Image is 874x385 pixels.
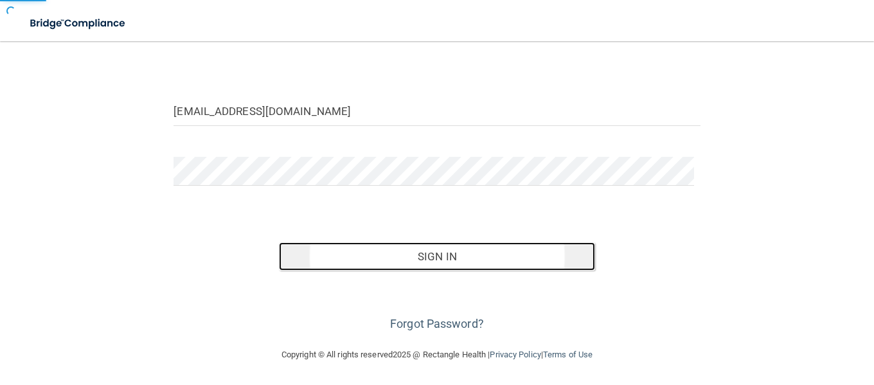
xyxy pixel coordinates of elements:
input: Email [174,97,700,126]
a: Terms of Use [543,350,593,359]
a: Forgot Password? [390,317,484,330]
button: Sign In [279,242,595,271]
a: Privacy Policy [490,350,540,359]
div: Copyright © All rights reserved 2025 @ Rectangle Health | | [202,334,672,375]
img: bridge_compliance_login_screen.278c3ca4.svg [19,10,138,37]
